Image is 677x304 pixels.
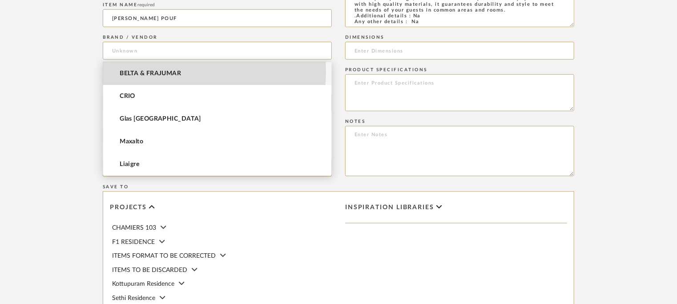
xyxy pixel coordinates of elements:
span: ITEMS TO BE DISCARDED [112,267,187,273]
span: Projects [110,204,147,211]
div: Item name [103,2,332,8]
span: CHAMIERS 103 [112,225,156,231]
span: required [138,3,155,7]
span: Liaigre [120,161,139,168]
span: Inspiration libraries [345,204,434,211]
span: CRIO [120,93,135,100]
span: BELTA & FRAJUMAR [120,70,181,77]
div: Notes [345,119,574,124]
div: Save To [103,184,574,190]
input: Enter Dimensions [345,42,574,60]
span: Glas [GEOGRAPHIC_DATA] [120,115,201,123]
span: F1 RESIDENCE [112,239,155,245]
div: Product Specifications [345,67,574,73]
div: Dimensions [345,35,574,40]
input: Unknown [103,42,332,60]
span: Sethi Residence [112,295,155,301]
span: Kottupuram Residence [112,281,174,287]
span: Maxalto [120,138,143,146]
input: Enter Name [103,9,332,27]
span: ITEMS FORMAT TO BE CORRECTED [112,253,216,259]
div: Brand / Vendor [103,35,332,40]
